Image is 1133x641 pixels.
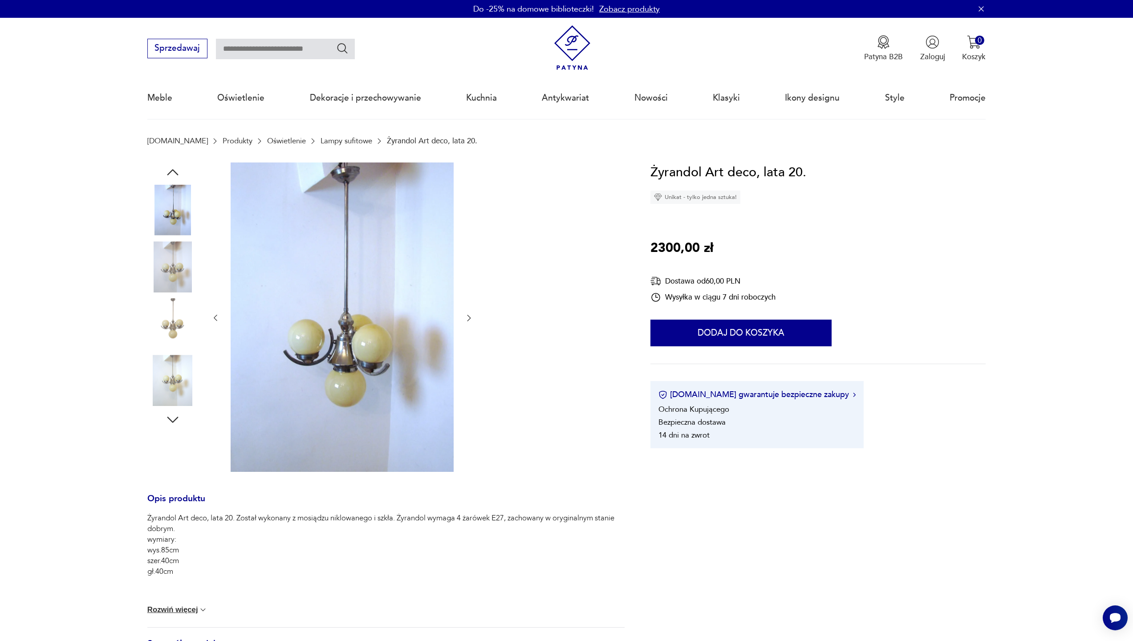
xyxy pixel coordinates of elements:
p: Patyna B2B [864,52,903,62]
img: Ikonka użytkownika [926,35,939,49]
a: Kuchnia [466,77,497,118]
img: Ikona dostawy [650,276,661,287]
button: [DOMAIN_NAME] gwarantuje bezpieczne zakupy [658,389,856,400]
h1: Żyrandol Art deco, lata 20. [650,162,806,183]
img: Zdjęcie produktu Żyrandol Art deco, lata 20. [147,241,198,292]
p: Żyrandol Art deco, lata 20. Został wykonany z mosiądzu niklowanego i szkła. Żyrandol wymaga 4 żar... [147,513,625,577]
li: 14 dni na zwrot [658,430,710,440]
a: Sprzedawaj [147,45,207,53]
a: Oświetlenie [217,77,264,118]
a: Antykwariat [542,77,589,118]
h3: Opis produktu [147,495,625,513]
p: 2300,00 zł [650,238,713,259]
p: Koszyk [962,52,986,62]
a: Ikony designu [785,77,840,118]
img: Ikona medalu [877,35,890,49]
li: Ochrona Kupującego [658,404,729,414]
img: Ikona diamentu [654,193,662,201]
img: Ikona strzałki w prawo [853,393,856,397]
button: 0Koszyk [962,35,986,62]
a: Promocje [950,77,986,118]
a: Meble [147,77,172,118]
a: Klasyki [713,77,740,118]
button: Rozwiń więcej [147,605,208,614]
img: Zdjęcie produktu Żyrandol Art deco, lata 20. [147,355,198,406]
a: Produkty [223,137,252,145]
img: Patyna - sklep z meblami i dekoracjami vintage [550,25,595,70]
div: Wysyłka w ciągu 7 dni roboczych [650,292,776,303]
li: Bezpieczna dostawa [658,417,726,427]
img: Zdjęcie produktu Żyrandol Art deco, lata 20. [147,298,198,349]
a: Style [885,77,905,118]
iframe: Smartsupp widget button [1103,605,1128,630]
button: Dodaj do koszyka [650,320,832,346]
img: chevron down [199,605,207,614]
button: Zaloguj [920,35,945,62]
img: Ikona certyfikatu [658,390,667,399]
div: Dostawa od 60,00 PLN [650,276,776,287]
a: Oświetlenie [267,137,306,145]
div: 0 [975,36,984,45]
a: Zobacz produkty [599,4,660,15]
img: Ikona koszyka [967,35,981,49]
p: Do -25% na domowe biblioteczki! [473,4,594,15]
a: Nowości [634,77,668,118]
div: Unikat - tylko jedna sztuka! [650,191,740,204]
a: Ikona medaluPatyna B2B [864,35,903,62]
img: Zdjęcie produktu Żyrandol Art deco, lata 20. [147,185,198,235]
img: Zdjęcie produktu Żyrandol Art deco, lata 20. [231,162,454,472]
a: Lampy sufitowe [321,137,372,145]
p: Żyrandol Art deco, lata 20. [387,137,477,145]
a: Dekoracje i przechowywanie [310,77,421,118]
a: [DOMAIN_NAME] [147,137,208,145]
button: Sprzedawaj [147,39,207,58]
button: Szukaj [336,42,349,55]
p: Zaloguj [920,52,945,62]
button: Patyna B2B [864,35,903,62]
